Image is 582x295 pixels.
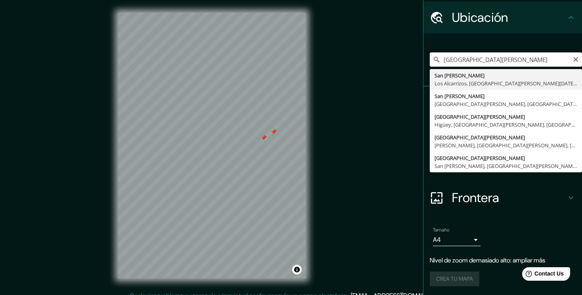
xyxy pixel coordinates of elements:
[435,92,577,100] div: San [PERSON_NAME]
[435,154,577,162] div: [GEOGRAPHIC_DATA][PERSON_NAME]
[435,162,577,170] div: San [PERSON_NAME], [GEOGRAPHIC_DATA][PERSON_NAME], [GEOGRAPHIC_DATA]
[435,141,577,149] div: [PERSON_NAME], [GEOGRAPHIC_DATA][PERSON_NAME], [GEOGRAPHIC_DATA]
[452,190,566,206] h4: Frontera
[435,133,577,141] div: [GEOGRAPHIC_DATA][PERSON_NAME]
[435,113,577,121] div: [GEOGRAPHIC_DATA][PERSON_NAME]
[423,118,582,150] div: Estilo
[423,87,582,118] div: Alfileres
[423,182,582,214] div: Frontera
[430,52,582,67] input: Pick your city or area
[435,79,577,87] div: Los Alcarrizos, [GEOGRAPHIC_DATA][PERSON_NAME][DATE], [GEOGRAPHIC_DATA]
[511,264,573,286] iframe: Help widget launcher
[572,55,579,63] button: Clear
[292,265,302,274] button: Toggle attribution
[433,227,449,233] label: Tamaño
[452,10,566,25] h4: Ubicación
[435,71,577,79] div: San [PERSON_NAME]
[423,2,582,33] div: Ubicación
[118,13,306,278] canvas: Map
[435,100,577,108] div: [GEOGRAPHIC_DATA][PERSON_NAME], [GEOGRAPHIC_DATA][PERSON_NAME], [GEOGRAPHIC_DATA]
[433,233,481,246] div: A4
[430,256,576,265] p: Nivel de zoom demasiado alto: ampliar más
[435,121,577,129] div: Higüey, [GEOGRAPHIC_DATA][PERSON_NAME], [GEOGRAPHIC_DATA]
[452,158,566,174] h4: Diseño
[423,150,582,182] div: Diseño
